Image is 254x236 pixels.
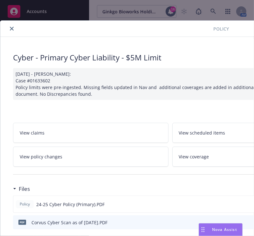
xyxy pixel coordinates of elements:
[36,201,105,208] span: 24-25 Cyber Policy (Primary).PDF
[18,201,31,207] span: Policy
[213,25,229,32] span: Policy
[199,223,243,236] button: Nova Assist
[13,185,30,193] div: Files
[13,147,168,167] a: View policy changes
[212,227,237,232] span: Nova Assist
[199,224,207,236] div: Drag to move
[13,123,168,143] a: View claims
[31,219,107,226] div: Corvus Cyber Scan as of [DATE].PDF
[179,153,209,160] span: View coverage
[20,129,45,136] span: View claims
[8,25,16,32] button: close
[179,129,225,136] span: View scheduled items
[20,153,62,160] span: View policy changes
[19,185,30,193] h3: Files
[18,220,26,225] span: PDF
